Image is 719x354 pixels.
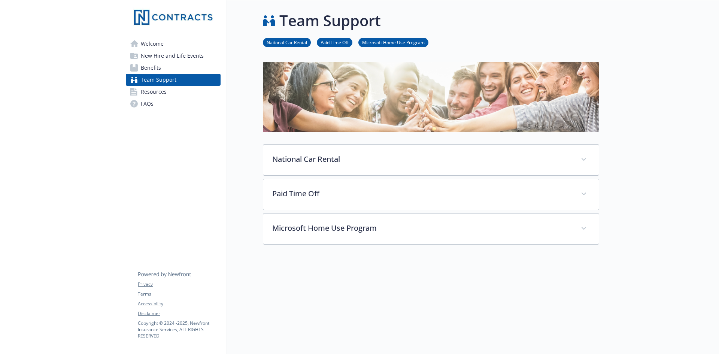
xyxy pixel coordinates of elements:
p: National Car Rental [272,154,572,165]
a: New Hire and Life Events [126,50,221,62]
a: Microsoft Home Use Program [358,39,428,46]
p: Paid Time Off [272,188,572,199]
a: FAQs [126,98,221,110]
span: FAQs [141,98,154,110]
div: National Car Rental [263,145,599,175]
a: Terms [138,291,220,297]
a: Team Support [126,74,221,86]
a: Resources [126,86,221,98]
a: Benefits [126,62,221,74]
h1: Team Support [279,9,381,32]
img: team support page banner [263,62,599,132]
span: New Hire and Life Events [141,50,204,62]
p: Microsoft Home Use Program [272,223,572,234]
a: National Car Rental [263,39,311,46]
span: Resources [141,86,167,98]
div: Microsoft Home Use Program [263,214,599,244]
div: Paid Time Off [263,179,599,210]
span: Team Support [141,74,176,86]
span: Benefits [141,62,161,74]
a: Paid Time Off [317,39,352,46]
a: Privacy [138,281,220,288]
p: Copyright © 2024 - 2025 , Newfront Insurance Services, ALL RIGHTS RESERVED [138,320,220,339]
span: Welcome [141,38,164,50]
a: Accessibility [138,300,220,307]
a: Disclaimer [138,310,220,317]
a: Welcome [126,38,221,50]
